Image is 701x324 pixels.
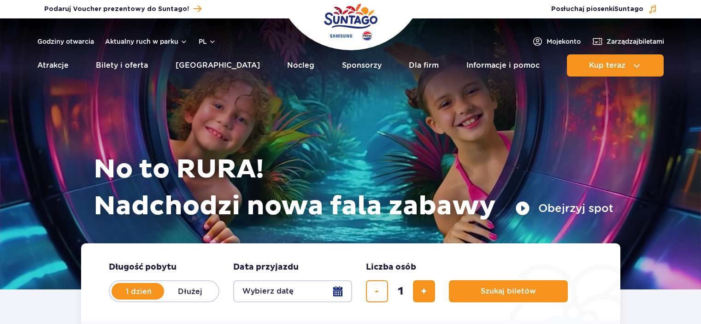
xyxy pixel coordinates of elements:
a: Zarządzajbiletami [592,36,664,47]
a: Bilety i oferta [96,54,148,77]
span: Posłuchaj piosenki [551,5,643,14]
button: Posłuchaj piosenkiSuntago [551,5,657,14]
button: Aktualny ruch w parku [105,38,188,45]
button: Wybierz datę [233,280,352,302]
span: Szukaj biletów [481,287,536,295]
span: Data przyjazdu [233,262,299,273]
a: Dla firm [409,54,439,77]
label: 1 dzień [112,282,165,301]
button: usuń bilet [366,280,388,302]
span: Moje konto [547,37,581,46]
span: Zarządzaj biletami [607,37,664,46]
a: Mojekonto [532,36,581,47]
span: Długość pobytu [109,262,177,273]
button: dodaj bilet [413,280,435,302]
a: Atrakcje [37,54,69,77]
h1: No to RURA! Nadchodzi nowa fala zabawy [94,151,613,225]
a: Podaruj Voucher prezentowy do Suntago! [44,3,201,15]
span: Liczba osób [366,262,416,273]
input: liczba biletów [389,280,412,302]
button: pl [199,37,216,46]
span: Suntago [614,6,643,12]
a: Sponsorzy [342,54,382,77]
a: Godziny otwarcia [37,37,94,46]
button: Obejrzyj spot [515,201,613,216]
span: Kup teraz [589,61,625,70]
button: Szukaj biletów [449,280,568,302]
button: Kup teraz [567,54,664,77]
a: Informacje i pomoc [466,54,540,77]
a: Nocleg [287,54,314,77]
label: Dłużej [164,282,217,301]
a: [GEOGRAPHIC_DATA] [176,54,260,77]
span: Podaruj Voucher prezentowy do Suntago! [44,5,189,14]
form: Planowanie wizyty w Park of Poland [81,243,620,321]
